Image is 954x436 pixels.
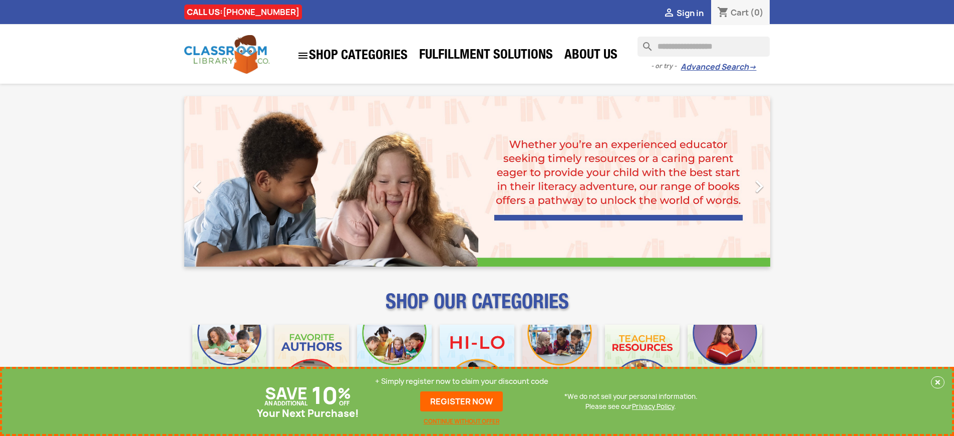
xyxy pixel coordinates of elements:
div: CALL US: [184,5,302,20]
i:  [185,174,210,199]
p: SHOP OUR CATEGORIES [184,299,770,317]
span: → [749,62,756,72]
img: CLC_Phonics_And_Decodables_Mobile.jpg [357,325,432,399]
a: About Us [559,46,622,66]
a:  Sign in [663,8,704,19]
a: Fulfillment Solutions [414,46,558,66]
span: Sign in [677,8,704,19]
img: CLC_Bulk_Mobile.jpg [192,325,267,399]
i: search [638,37,650,49]
i:  [747,174,772,199]
a: Previous [184,96,272,267]
a: [PHONE_NUMBER] [223,7,299,18]
span: (0) [750,7,764,18]
a: Next [682,96,770,267]
i: shopping_cart [717,7,729,19]
a: Advanced Search→ [681,62,756,72]
img: CLC_HiLo_Mobile.jpg [440,325,514,399]
ul: Carousel container [184,96,770,267]
img: CLC_Fiction_Nonfiction_Mobile.jpg [522,325,597,399]
img: Classroom Library Company [184,35,269,74]
span: Cart [731,7,749,18]
i:  [297,50,309,62]
img: CLC_Favorite_Authors_Mobile.jpg [274,325,349,399]
img: CLC_Dyslexia_Mobile.jpg [688,325,762,399]
i:  [663,8,675,20]
a: SHOP CATEGORIES [292,45,413,67]
input: Search [638,37,770,57]
img: CLC_Teacher_Resources_Mobile.jpg [605,325,680,399]
span: - or try - [651,61,681,71]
